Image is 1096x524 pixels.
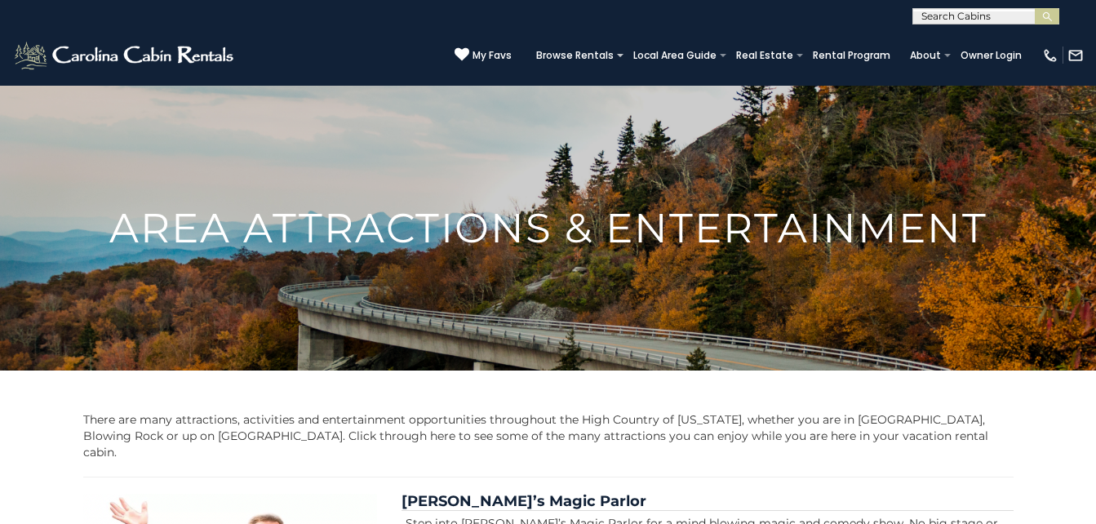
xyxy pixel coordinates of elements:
img: phone-regular-white.png [1042,47,1058,64]
a: Real Estate [728,44,801,67]
a: Local Area Guide [625,44,725,67]
img: White-1-2.png [12,39,238,72]
a: [PERSON_NAME]’s Magic Parlor [402,492,646,510]
img: mail-regular-white.png [1067,47,1084,64]
p: There are many attractions, activities and entertainment opportunities throughout the High Countr... [83,411,1014,460]
a: My Favs [455,47,512,64]
a: Browse Rentals [528,44,622,67]
a: Rental Program [805,44,899,67]
a: Owner Login [952,44,1030,67]
span: My Favs [473,48,512,63]
a: About [902,44,949,67]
